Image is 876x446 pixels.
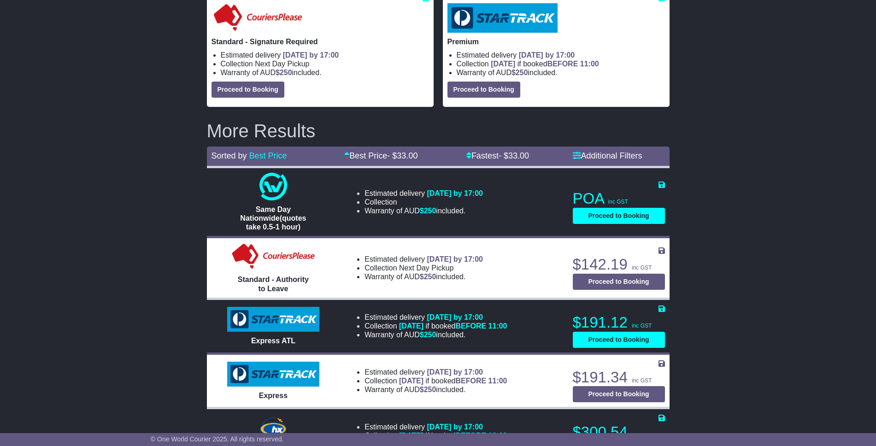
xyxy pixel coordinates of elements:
[488,377,507,385] span: 11:00
[280,69,292,76] span: 250
[221,59,429,68] li: Collection
[519,51,575,59] span: [DATE] by 17:00
[259,392,288,399] span: Express
[447,3,558,33] img: StarTrack: Premium
[365,264,483,272] li: Collection
[573,208,665,224] button: Proceed to Booking
[365,330,507,339] li: Warranty of AUD included.
[221,68,429,77] li: Warranty of AUD included.
[399,377,423,385] span: [DATE]
[397,151,417,160] span: 33.00
[221,51,429,59] li: Estimated delivery
[207,121,670,141] h2: More Results
[212,151,247,160] span: Sorted by
[259,173,287,200] img: One World Courier: Same Day Nationwide(quotes take 0.5-1 hour)
[24,24,101,31] div: Domain: [DOMAIN_NAME]
[427,189,483,197] span: [DATE] by 17:00
[365,368,507,376] li: Estimated delivery
[455,322,486,330] span: BEFORE
[420,207,436,215] span: $
[365,423,507,431] li: Estimated delivery
[365,189,483,198] li: Estimated delivery
[455,432,486,440] span: BEFORE
[632,432,652,439] span: inc GST
[387,151,417,160] span: - $
[573,255,665,274] p: $142.19
[573,386,665,402] button: Proceed to Booking
[573,313,665,332] p: $191.12
[491,60,515,68] span: [DATE]
[365,313,507,322] li: Estimated delivery
[457,68,665,77] li: Warranty of AUD included.
[427,423,483,431] span: [DATE] by 17:00
[457,51,665,59] li: Estimated delivery
[151,435,284,443] span: © One World Courier 2025. All rights reserved.
[240,205,306,231] span: Same Day Nationwide(quotes take 0.5-1 hour)
[227,362,319,387] img: StarTrack: Express
[632,323,652,329] span: inc GST
[365,376,507,385] li: Collection
[427,255,483,263] span: [DATE] by 17:00
[249,151,287,160] a: Best Price
[457,59,665,68] li: Collection
[15,15,22,22] img: logo_orange.svg
[230,243,317,270] img: Couriers Please: Standard - Authority to Leave
[573,332,665,348] button: Proceed to Booking
[27,53,34,61] img: tab_domain_overview_orange.svg
[365,385,507,394] li: Warranty of AUD included.
[399,377,507,385] span: if booked
[365,272,483,281] li: Warranty of AUD included.
[573,151,642,160] a: Additional Filters
[26,15,45,22] div: v 4.0.24
[427,313,483,321] span: [DATE] by 17:00
[37,54,82,60] div: Domain Overview
[488,432,507,440] span: 13:00
[547,60,578,68] span: BEFORE
[258,415,288,443] img: Hunter Express: Road Express
[420,386,436,393] span: $
[573,423,665,441] p: $300.54
[399,322,423,330] span: [DATE]
[399,432,423,440] span: [DATE]
[608,199,628,205] span: inc GST
[424,331,436,339] span: 250
[580,60,599,68] span: 11:00
[212,37,429,46] p: Standard - Signature Required
[399,264,453,272] span: Next Day Pickup
[212,82,284,98] button: Proceed to Booking
[93,53,100,61] img: tab_keywords_by_traffic_grey.svg
[212,3,304,33] img: Couriers Please: Standard - Signature Required
[447,37,665,46] p: Premium
[499,151,529,160] span: - $
[511,69,528,76] span: $
[466,151,529,160] a: Fastest- $33.00
[103,54,152,60] div: Keywords by Traffic
[365,322,507,330] li: Collection
[488,322,507,330] span: 11:00
[15,24,22,31] img: website_grey.svg
[365,255,483,264] li: Estimated delivery
[227,307,319,332] img: StarTrack: Express ATL
[573,368,665,387] p: $191.34
[427,368,483,376] span: [DATE] by 17:00
[365,206,483,215] li: Warranty of AUD included.
[424,207,436,215] span: 250
[455,377,486,385] span: BEFORE
[573,189,665,208] p: POA
[420,331,436,339] span: $
[365,198,483,206] li: Collection
[573,274,665,290] button: Proceed to Booking
[276,69,292,76] span: $
[255,60,309,68] span: Next Day Pickup
[424,386,436,393] span: 250
[447,82,520,98] button: Proceed to Booking
[344,151,417,160] a: Best Price- $33.00
[251,337,295,345] span: Express ATL
[283,51,339,59] span: [DATE] by 17:00
[424,273,436,281] span: 250
[420,273,436,281] span: $
[399,432,507,440] span: if booked
[632,377,652,384] span: inc GST
[508,151,529,160] span: 33.00
[516,69,528,76] span: 250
